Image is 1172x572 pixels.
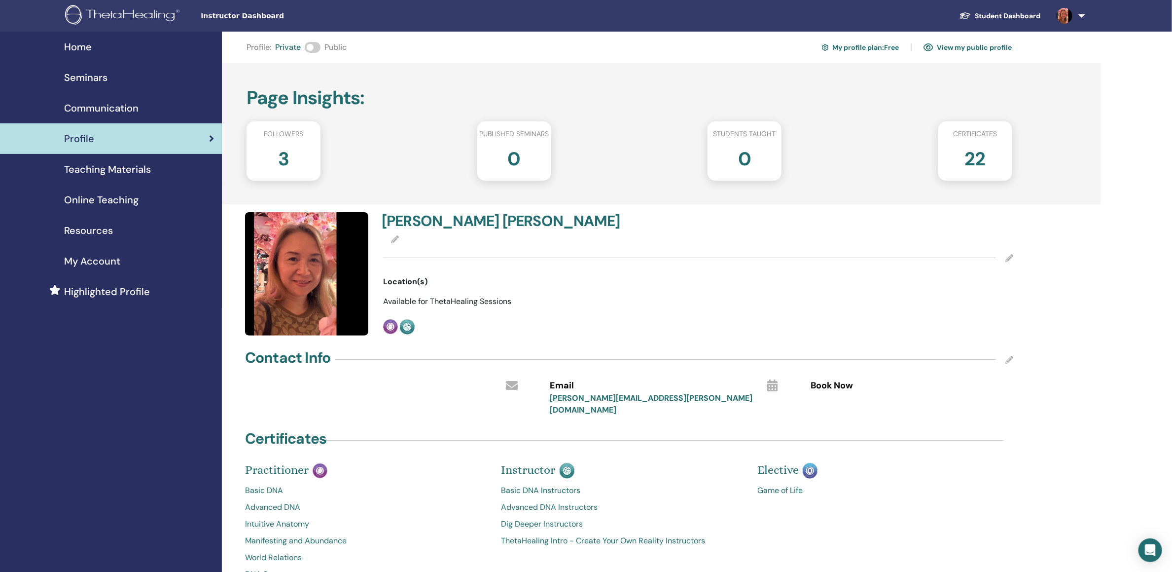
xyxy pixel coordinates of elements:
span: Elective [757,463,799,477]
img: graduation-cap-white.svg [959,11,971,20]
h2: 22 [965,143,986,171]
img: logo.png [65,5,183,27]
span: Certificates [953,129,997,139]
span: Profile : [247,41,271,53]
span: Book Now [811,380,853,392]
img: default.jpg [1057,8,1072,24]
span: Communication [64,101,139,115]
span: Email [550,380,574,392]
span: My Account [64,254,120,268]
span: Instructor [501,463,556,477]
a: ThetaHealing Intro - Create Your Own Reality Instructors [501,535,743,547]
a: Basic DNA [245,485,487,496]
span: Seminars [64,70,107,85]
h4: Contact Info [245,349,330,367]
h2: 0 [738,143,751,171]
div: Open Intercom Messenger [1138,538,1162,562]
span: Available for ThetaHealing Sessions [383,296,511,306]
span: Home [64,39,92,54]
a: Game of Life [757,485,999,496]
h4: Certificates [245,430,326,448]
h2: 0 [508,143,521,171]
span: Instructor Dashboard [201,11,349,21]
a: Student Dashboard [952,7,1049,25]
a: Manifesting and Abundance [245,535,487,547]
a: Advanced DNA Instructors [501,501,743,513]
img: cog.svg [822,42,829,52]
a: World Relations [245,552,487,564]
a: Basic DNA Instructors [501,485,743,496]
a: Intuitive Anatomy [245,518,487,530]
span: Online Teaching [64,192,139,207]
span: Highlighted Profile [64,284,150,299]
img: eye.svg [923,43,933,52]
a: Dig Deeper Instructors [501,518,743,530]
span: Students taught [713,129,776,139]
span: Location(s) [383,276,427,288]
span: Followers [264,129,303,139]
a: My profile plan:Free [822,39,899,55]
span: Public [324,41,347,53]
a: [PERSON_NAME][EMAIL_ADDRESS][PERSON_NAME][DOMAIN_NAME] [550,393,752,415]
a: Advanced DNA [245,501,487,513]
span: Private [275,41,301,53]
img: default.jpg [245,212,368,336]
span: Published seminars [479,129,549,139]
span: Profile [64,131,94,146]
span: Resources [64,223,113,238]
h4: [PERSON_NAME] [PERSON_NAME] [382,212,692,230]
a: View my public profile [923,39,1012,55]
h2: 3 [278,143,289,171]
h2: Page Insights : [247,87,1012,110]
span: Practitioner [245,463,309,477]
span: Teaching Materials [64,162,151,177]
